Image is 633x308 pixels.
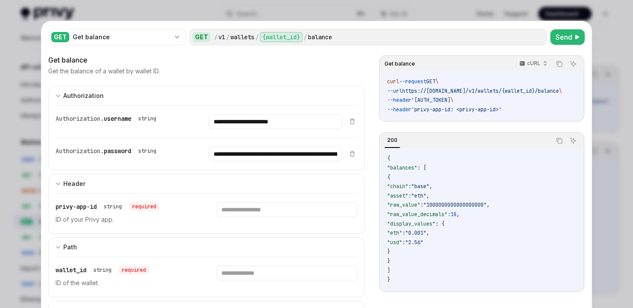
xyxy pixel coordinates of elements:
[138,148,156,154] div: string
[214,33,217,41] div: /
[447,211,450,218] span: :
[118,266,149,274] div: required
[527,60,540,67] p: cURL
[387,174,390,181] span: {
[387,239,402,246] span: "usd"
[387,267,390,274] span: ]
[387,97,411,104] span: --header
[555,32,572,42] span: Send
[308,33,332,41] div: balance
[56,114,160,123] div: Authorization.username
[550,29,585,45] button: Send
[260,32,303,42] div: {wallet_id}
[56,147,160,155] div: Authorization.password
[56,147,104,155] span: Authorization.
[387,106,411,113] span: --header
[405,229,426,236] span: "0.001"
[568,58,579,69] button: Ask AI
[48,28,186,46] button: GETGet balance
[426,192,429,199] span: ,
[56,115,104,123] span: Authorization.
[402,239,405,246] span: :
[554,58,565,69] button: Copy the contents from the code block
[435,220,444,227] span: : {
[48,55,365,65] div: Get balance
[411,183,429,190] span: "base"
[63,91,104,101] div: Authorization
[104,147,131,155] span: password
[411,192,426,199] span: "eth"
[387,276,390,283] span: }
[255,33,259,41] div: /
[48,86,365,105] button: expand input section
[387,88,402,94] span: --url
[385,135,400,145] div: 200
[48,67,160,75] p: Get the balance of a wallet by wallet ID.
[554,135,565,146] button: Copy the contents from the code block
[56,278,196,288] p: ID of the wallet.
[387,211,447,218] span: "raw_value_decimals"
[399,78,426,85] span: --request
[129,202,160,211] div: required
[104,115,131,123] span: username
[387,183,408,190] span: "chain"
[48,237,365,257] button: expand input section
[387,248,390,255] span: }
[56,203,97,211] span: privy-app-id
[387,229,402,236] span: "eth"
[63,179,85,189] div: Header
[230,33,254,41] div: wallets
[402,229,405,236] span: :
[426,229,429,236] span: ,
[138,115,156,122] div: string
[411,106,502,113] span: 'privy-app-id: <privy-app-id>'
[450,97,453,104] span: \
[426,78,435,85] span: GET
[385,60,415,67] span: Get balance
[73,33,170,41] div: Get balance
[420,201,423,208] span: :
[387,78,399,85] span: curl
[423,201,487,208] span: "1000000000000000000"
[93,267,112,273] div: string
[104,203,122,210] div: string
[559,88,562,94] span: \
[408,183,411,190] span: :
[435,78,438,85] span: \
[402,88,559,94] span: https://[DOMAIN_NAME]/v1/wallets/{wallet_id}/balance
[192,32,211,42] div: GET
[405,239,423,246] span: "2.56"
[56,266,149,274] div: wallet_id
[408,192,411,199] span: :
[487,201,490,208] span: ,
[387,258,390,264] span: }
[56,202,160,211] div: privy-app-id
[568,135,579,146] button: Ask AI
[417,164,426,171] span: : [
[387,155,390,162] span: {
[456,211,459,218] span: ,
[63,242,77,252] div: Path
[387,220,435,227] span: "display_values"
[56,214,196,225] p: ID of your Privy app.
[387,164,417,171] span: "balances"
[218,33,225,41] div: v1
[515,57,551,71] button: cURL
[48,174,365,193] button: expand input section
[226,33,230,41] div: /
[56,266,87,274] span: wallet_id
[387,201,420,208] span: "raw_value"
[304,33,307,41] div: /
[51,32,69,42] div: GET
[387,192,408,199] span: "asset"
[411,97,450,104] span: '[AUTH_TOKEN]
[450,211,456,218] span: 18
[429,183,432,190] span: ,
